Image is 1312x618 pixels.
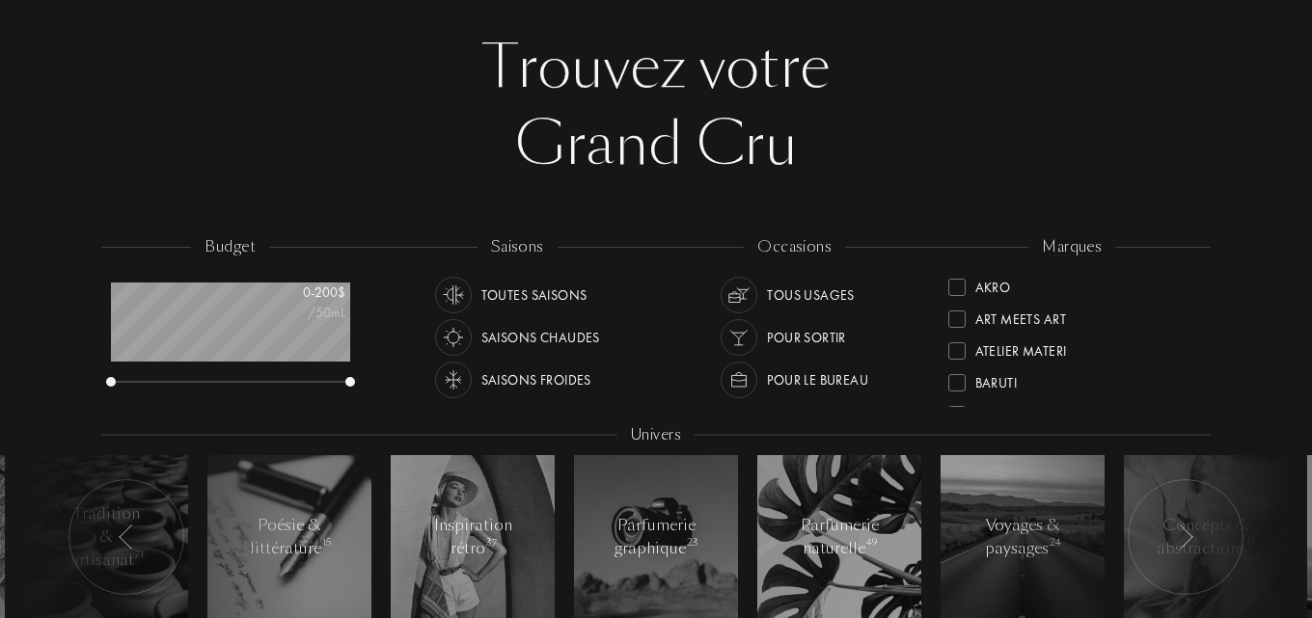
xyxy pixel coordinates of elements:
div: Saisons froides [481,362,591,398]
img: usage_season_cold_white.svg [440,366,467,393]
span: 37 [486,536,497,550]
div: Grand Cru [116,106,1196,183]
div: Univers [617,424,695,446]
div: Parfumerie naturelle [799,514,881,560]
img: usage_occasion_work_white.svg [725,366,752,393]
div: saisons [478,236,558,258]
span: 15 [322,536,331,550]
div: 0 - 200 $ [249,282,345,303]
span: 23 [687,536,698,550]
img: arr_left.svg [119,524,134,550]
div: budget [191,236,269,258]
img: usage_occasion_party_white.svg [725,324,752,351]
div: Art Meets Art [975,303,1066,329]
div: Tous usages [767,277,855,313]
div: Saisons chaudes [481,319,600,356]
div: Atelier Materi [975,335,1067,361]
img: usage_season_hot_white.svg [440,324,467,351]
div: Pour le bureau [767,362,868,398]
div: Akro [975,271,1011,297]
div: Pour sortir [767,319,846,356]
div: Voyages & paysages [982,514,1064,560]
div: Binet-Papillon [975,398,1071,424]
div: Inspiration rétro [432,514,514,560]
div: Parfumerie graphique [615,514,697,560]
span: 49 [866,536,877,550]
img: arr_left.svg [1178,524,1193,550]
div: /50mL [249,303,345,323]
div: Toutes saisons [481,277,588,313]
div: marques [1028,236,1115,258]
img: usage_occasion_all_white.svg [725,282,752,309]
img: usage_season_average_white.svg [440,282,467,309]
div: occasions [744,236,845,258]
div: Baruti [975,366,1018,392]
div: Trouvez votre [116,29,1196,106]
